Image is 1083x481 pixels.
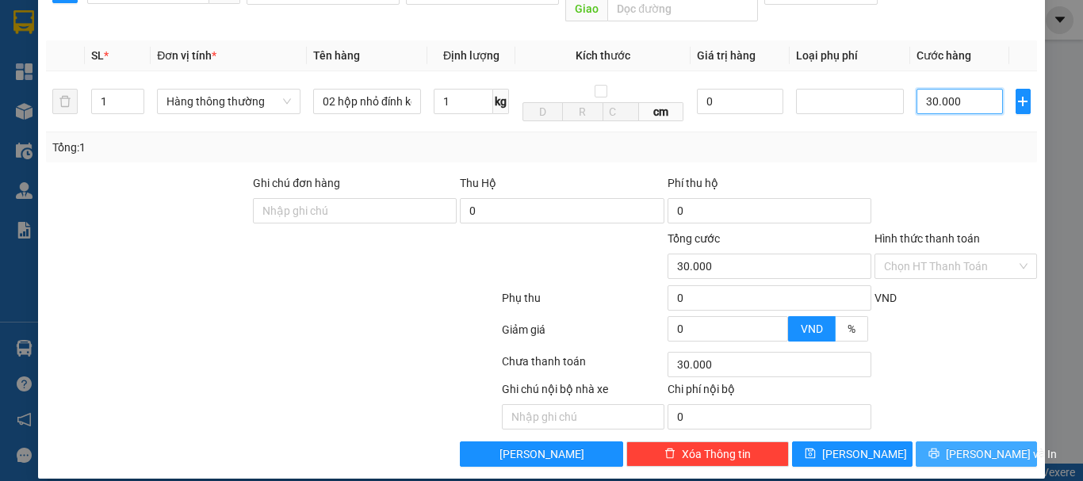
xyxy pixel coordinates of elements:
strong: Hotline : 0889 23 23 23 [179,54,282,66]
button: deleteXóa Thông tin [626,441,789,467]
span: Đơn vị tính [157,49,216,62]
span: SL [91,49,104,62]
span: Tên hàng [313,49,360,62]
input: D [522,102,563,121]
label: Hình thức thanh toán [874,232,980,245]
span: % [848,323,855,335]
span: VP gửi: [17,92,223,126]
button: printer[PERSON_NAME] và In [916,441,1037,467]
span: 324B [PERSON_NAME] [GEOGRAPHIC_DATA] [17,92,223,126]
button: [PERSON_NAME] [460,441,622,467]
span: VND [874,292,897,304]
div: Tổng: 1 [52,139,419,156]
span: Định lượng [443,49,499,62]
button: save[PERSON_NAME] [792,441,913,467]
div: Giảm giá [500,321,666,349]
span: Kích thước [576,49,630,62]
span: VND [801,323,823,335]
span: [PERSON_NAME] [499,445,584,463]
label: Ghi chú đơn hàng [253,177,340,189]
span: Thu Hộ [460,177,496,189]
div: Ghi chú nội bộ nhà xe [502,380,664,404]
span: Xóa Thông tin [682,445,751,463]
span: Tổng cước [668,232,720,245]
div: Phụ thu [500,289,666,317]
input: C [603,102,639,121]
span: delete [664,448,675,460]
input: R [562,102,603,121]
span: printer [928,448,939,460]
span: [PERSON_NAME] [822,445,907,463]
span: save [805,448,816,460]
img: logo [10,15,77,82]
div: Phí thu hộ [668,174,871,198]
th: Loại phụ phí [790,40,910,71]
input: Nhập ghi chú [502,404,664,429]
span: kg [493,89,509,114]
input: 0 [697,89,783,114]
strong: PHIẾU GỬI HÀNG [166,34,295,51]
input: VD: Bàn, Ghế [313,89,421,114]
span: Hàng thông thường [166,90,291,113]
div: Chi phí nội bộ [668,380,871,404]
button: delete [52,89,78,114]
span: Giá trị hàng [697,49,756,62]
span: cm [639,102,684,121]
input: Ghi chú đơn hàng [253,198,457,223]
button: plus [1016,89,1031,114]
span: Website [160,71,197,83]
span: plus [1016,95,1030,108]
strong: : [DOMAIN_NAME] [160,69,300,84]
span: [PERSON_NAME] và In [946,445,1057,463]
span: Cước hàng [917,49,971,62]
div: Chưa thanh toán [500,353,666,380]
strong: CÔNG TY TNHH VĨNH QUANG [123,14,339,31]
